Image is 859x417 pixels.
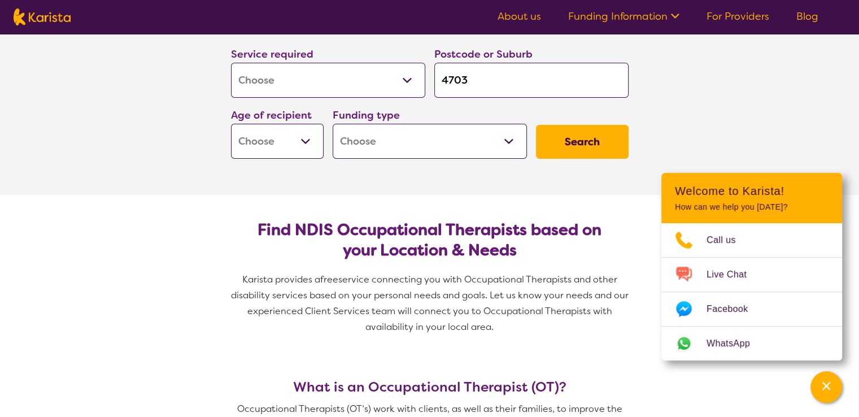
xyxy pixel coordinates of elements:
[568,10,679,23] a: Funding Information
[707,10,769,23] a: For Providers
[231,47,313,61] label: Service required
[707,335,764,352] span: WhatsApp
[661,223,842,360] ul: Choose channel
[810,371,842,403] button: Channel Menu
[707,232,749,249] span: Call us
[240,220,620,260] h2: Find NDIS Occupational Therapists based on your Location & Needs
[661,327,842,360] a: Web link opens in a new tab.
[707,301,761,318] span: Facebook
[675,184,829,198] h2: Welcome to Karista!
[536,125,629,159] button: Search
[434,63,629,98] input: Type
[14,8,71,25] img: Karista logo
[320,273,338,285] span: free
[231,108,312,122] label: Age of recipient
[434,47,533,61] label: Postcode or Suburb
[231,273,631,333] span: service connecting you with Occupational Therapists and other disability services based on your p...
[661,173,842,360] div: Channel Menu
[498,10,541,23] a: About us
[242,273,320,285] span: Karista provides a
[333,108,400,122] label: Funding type
[707,266,760,283] span: Live Chat
[675,202,829,212] p: How can we help you [DATE]?
[796,10,818,23] a: Blog
[226,379,633,395] h3: What is an Occupational Therapist (OT)?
